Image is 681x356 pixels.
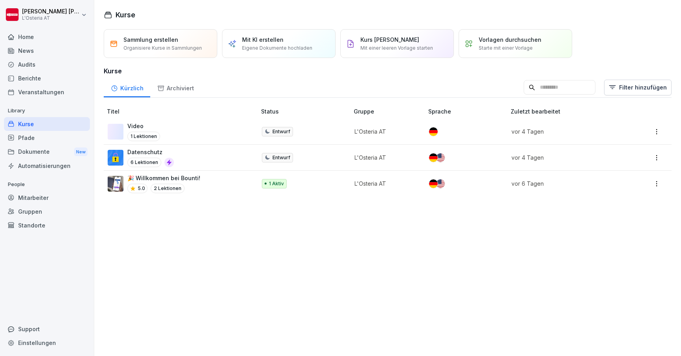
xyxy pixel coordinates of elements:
p: vor 6 Tagen [511,179,621,188]
p: L'Osteria AT [354,179,416,188]
h3: Kurse [104,66,672,76]
a: Mitarbeiter [4,191,90,205]
a: Veranstaltungen [4,85,90,99]
p: Entwurf [272,154,290,161]
p: L'Osteria AT [22,15,80,21]
a: Home [4,30,90,44]
p: Sammlung erstellen [123,35,178,44]
p: 1 Aktiv [269,180,284,187]
p: 6 Lektionen [127,158,161,167]
a: News [4,44,90,58]
img: gp1n7epbxsf9lzaihqn479zn.png [108,150,123,166]
p: Vorlagen durchsuchen [479,35,541,44]
img: us.svg [436,153,445,162]
p: 1 Lektionen [127,132,160,141]
a: Kürzlich [104,77,150,97]
img: de.svg [429,127,438,136]
a: Automatisierungen [4,159,90,173]
div: Support [4,322,90,336]
a: Einstellungen [4,336,90,350]
a: Audits [4,58,90,71]
p: Mit einer leeren Vorlage starten [360,45,433,52]
div: Dokumente [4,145,90,159]
a: Gruppen [4,205,90,218]
img: de.svg [429,153,438,162]
p: vor 4 Tagen [511,127,621,136]
p: Status [261,107,351,116]
img: de.svg [429,179,438,188]
div: New [74,147,88,157]
p: 2 Lektionen [151,184,185,193]
p: Mit KI erstellen [242,35,284,44]
p: People [4,178,90,191]
button: Filter hinzufügen [604,80,672,95]
p: vor 4 Tagen [511,153,621,162]
a: Pfade [4,131,90,145]
p: Organisiere Kurse in Sammlungen [123,45,202,52]
p: Video [127,122,160,130]
a: Kurse [4,117,90,131]
p: Datenschutz [127,148,174,156]
a: Archiviert [150,77,201,97]
p: Starte mit einer Vorlage [479,45,533,52]
p: Kurs [PERSON_NAME] [360,35,419,44]
p: Eigene Dokumente hochladen [242,45,312,52]
a: Standorte [4,218,90,232]
h1: Kurse [116,9,135,20]
p: L'Osteria AT [354,153,416,162]
a: Berichte [4,71,90,85]
p: Gruppe [354,107,425,116]
img: us.svg [436,179,445,188]
img: b4eu0mai1tdt6ksd7nlke1so.png [108,176,123,192]
p: Zuletzt bearbeitet [511,107,630,116]
p: Entwurf [272,128,290,135]
p: Sprache [428,107,507,116]
p: 5.0 [138,185,145,192]
p: 🎉 Willkommen bei Bounti! [127,174,200,182]
p: L'Osteria AT [354,127,416,136]
p: Library [4,104,90,117]
p: Titel [107,107,258,116]
p: [PERSON_NAME] [PERSON_NAME] [22,8,80,15]
a: DokumenteNew [4,145,90,159]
